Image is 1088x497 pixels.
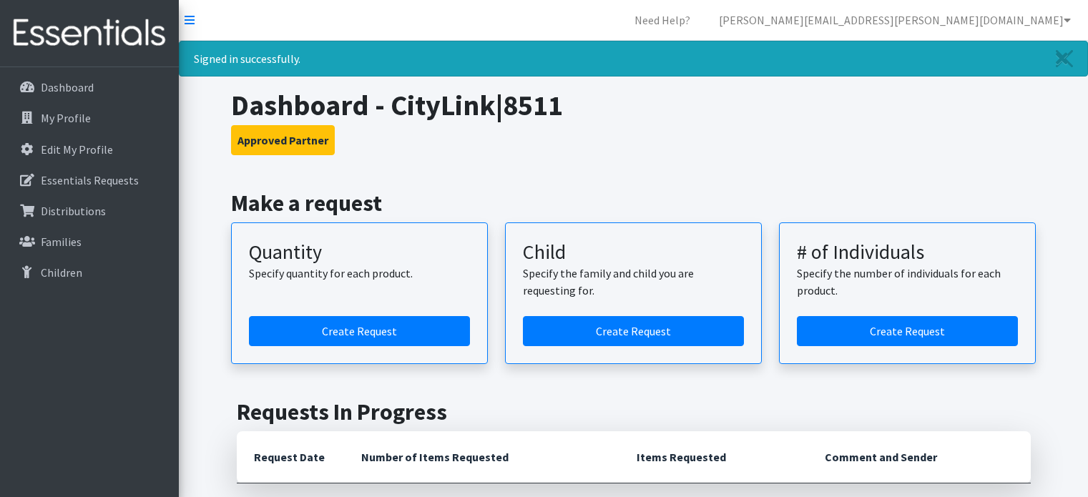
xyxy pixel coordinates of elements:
[619,431,808,483] th: Items Requested
[6,73,173,102] a: Dashboard
[808,431,1030,483] th: Comment and Sender
[6,135,173,164] a: Edit My Profile
[523,265,744,299] p: Specify the family and child you are requesting for.
[249,240,470,265] h3: Quantity
[6,227,173,256] a: Families
[797,316,1018,346] a: Create a request by number of individuals
[523,316,744,346] a: Create a request for a child or family
[41,142,113,157] p: Edit My Profile
[6,104,173,132] a: My Profile
[41,204,106,218] p: Distributions
[6,258,173,287] a: Children
[623,6,702,34] a: Need Help?
[797,265,1018,299] p: Specify the number of individuals for each product.
[179,41,1088,77] div: Signed in successfully.
[231,88,1036,122] h1: Dashboard - CityLink|8511
[231,190,1036,217] h2: Make a request
[249,265,470,282] p: Specify quantity for each product.
[237,431,344,483] th: Request Date
[6,166,173,195] a: Essentials Requests
[41,265,82,280] p: Children
[249,316,470,346] a: Create a request by quantity
[41,111,91,125] p: My Profile
[41,80,94,94] p: Dashboard
[41,173,139,187] p: Essentials Requests
[41,235,82,249] p: Families
[237,398,1031,425] h2: Requests In Progress
[6,197,173,225] a: Distributions
[231,125,335,155] button: Approved Partner
[1042,41,1087,76] a: Close
[6,9,173,57] img: HumanEssentials
[797,240,1018,265] h3: # of Individuals
[523,240,744,265] h3: Child
[344,431,620,483] th: Number of Items Requested
[707,6,1082,34] a: [PERSON_NAME][EMAIL_ADDRESS][PERSON_NAME][DOMAIN_NAME]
